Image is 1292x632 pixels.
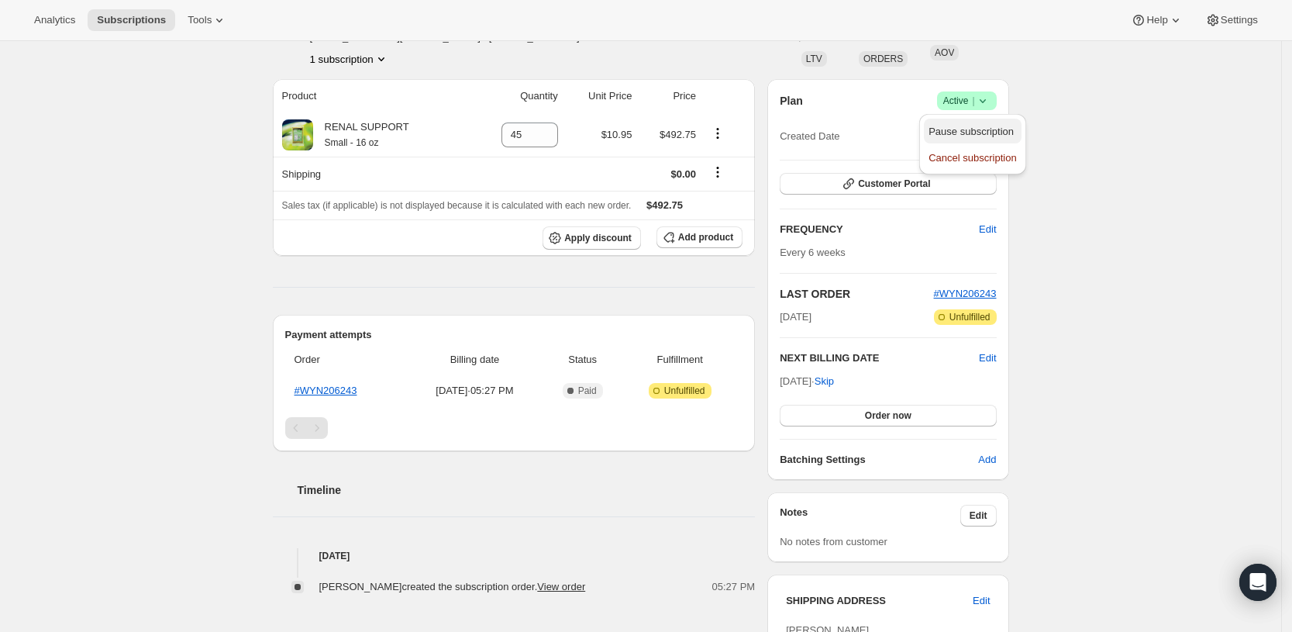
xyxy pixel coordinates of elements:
th: Quantity [470,79,563,113]
button: Add product [656,226,742,248]
th: Price [636,79,701,113]
button: Edit [963,589,999,613]
th: Order [285,343,406,377]
span: No notes from customer [780,536,887,547]
span: [DATE] · [780,375,834,387]
h3: SHIPPING ADDRESS [786,593,973,609]
button: Analytics [25,9,84,31]
span: 05:27 PM [712,579,756,595]
button: Apply discount [543,226,641,250]
button: Shipping actions [705,164,730,181]
span: [PERSON_NAME] created the subscription order. [319,581,586,592]
button: Pause subscription [924,119,1021,143]
h2: Plan [780,93,803,109]
h2: FREQUENCY [780,222,979,237]
a: View order [537,581,585,592]
span: [DATE] [780,309,811,325]
span: $492.75 [646,199,683,211]
button: Product actions [310,51,389,67]
th: Product [273,79,470,113]
span: AOV [935,47,954,58]
span: Status [548,352,617,368]
button: Customer Portal [780,173,996,195]
span: $492.75 [660,129,696,140]
button: Product actions [705,125,730,142]
span: Created Date [780,129,839,144]
span: Edit [979,222,996,237]
span: Cancel subscription [929,152,1016,164]
span: Apply discount [564,232,632,244]
span: Skip [815,374,834,389]
span: Edit [970,509,987,522]
span: Add product [678,231,733,243]
a: #WYN206243 [295,385,357,396]
h2: LAST ORDER [780,286,933,302]
span: Edit [973,593,990,609]
nav: Pagination [285,417,743,439]
span: Every 6 weeks [780,247,846,258]
span: [DATE] · 05:27 PM [411,383,539,399]
h2: NEXT BILLING DATE [780,351,979,366]
span: Paid [578,385,597,397]
button: Cancel subscription [924,145,1021,170]
button: Edit [979,351,996,366]
span: Billing date [411,352,539,368]
button: Tools [178,9,236,31]
span: ORDERS [863,54,903,64]
button: Settings [1196,9,1267,31]
button: #WYN206243 [934,286,997,302]
span: Unfulfilled [949,311,991,323]
span: Unfulfilled [664,385,705,397]
span: Active [943,93,991,109]
h4: [DATE] [273,548,756,564]
a: #WYN206243 [934,288,997,299]
span: Help [1146,14,1167,26]
th: Unit Price [563,79,637,113]
div: Open Intercom Messenger [1239,564,1276,601]
span: Analytics [34,14,75,26]
h2: Timeline [298,482,756,498]
span: Order now [865,409,911,422]
button: Add [969,447,1005,472]
span: Tools [188,14,212,26]
h3: Notes [780,505,960,527]
button: Help [1121,9,1192,31]
h2: Payment attempts [285,327,743,343]
h6: Batching Settings [780,452,978,468]
button: Edit [960,505,997,527]
div: RENAL SUPPORT [313,119,409,150]
button: Order now [780,405,996,427]
span: Fulfillment [626,352,733,368]
button: Edit [970,217,1005,242]
span: Subscriptions [97,14,166,26]
span: | [972,95,974,107]
span: $0.00 [671,168,697,180]
span: Pause subscription [929,126,1014,137]
img: product img [282,119,313,150]
span: Sales tax (if applicable) is not displayed because it is calculated with each new order. [282,200,632,211]
button: Subscriptions [88,9,175,31]
small: Small - 16 oz [325,137,379,148]
span: $10.95 [601,129,632,140]
span: Settings [1221,14,1258,26]
span: Customer Portal [858,178,930,190]
th: Shipping [273,157,470,191]
span: Add [978,452,996,468]
span: LTV [806,54,822,64]
button: Skip [805,369,843,394]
